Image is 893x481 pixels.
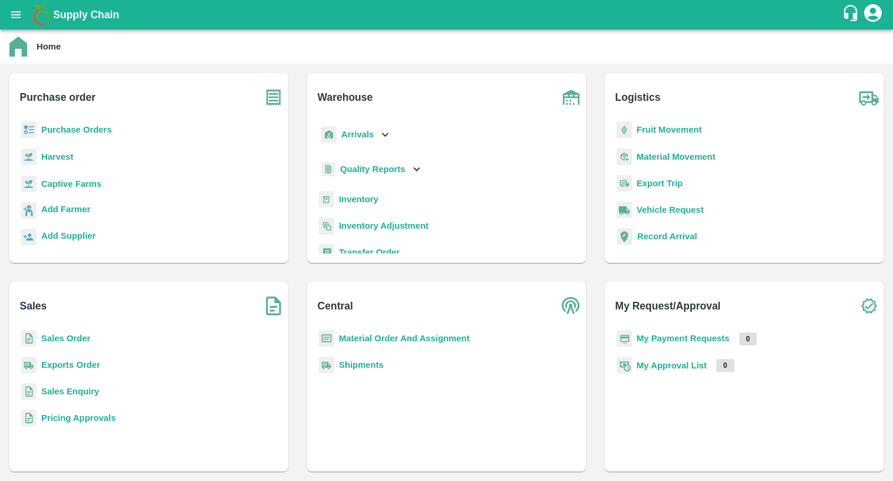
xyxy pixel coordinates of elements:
a: Add Supplier [41,229,95,245]
b: Arrivals [341,130,374,139]
img: approval [617,357,632,374]
b: Purchase order [20,89,95,106]
img: central [556,291,586,321]
div: account of current user [862,2,884,27]
img: sales [21,383,37,400]
div: customer-support [842,4,862,25]
a: Record Arrival [637,232,697,241]
p: 0 [739,332,757,345]
a: Purchase Orders [41,125,112,134]
a: Fruit Movement [637,125,702,134]
b: Quality Reports [340,164,406,174]
a: Pricing Approvals [41,413,116,423]
img: warehouse [556,83,586,112]
img: soSales [259,291,288,321]
img: supplier [21,229,37,246]
b: My Request/Approval [615,298,721,314]
img: whInventory [319,191,334,208]
img: harvest [21,148,37,166]
img: delivery [617,175,632,192]
p: 0 [716,359,734,372]
b: Logistics [615,89,661,106]
img: fruit [617,121,632,139]
img: payment [617,330,632,347]
img: material [617,148,632,166]
a: Supply Chain [53,6,842,23]
img: vehicle [617,202,632,219]
img: centralMaterial [319,330,334,347]
a: Harvest [41,152,73,162]
div: Quality Reports [319,157,423,182]
img: reciept [21,121,37,139]
img: whTransfer [319,244,334,261]
img: sales [21,330,37,347]
b: Add Farmer [41,205,90,214]
img: check [854,291,884,321]
button: open drawer [2,1,29,28]
a: Sales Enquiry [41,387,99,396]
a: Export Trip [637,179,683,188]
a: Material Order And Assignment [339,334,470,343]
a: My Payment Requests [637,334,730,343]
a: My Approval List [637,361,707,370]
b: Warehouse [318,89,373,106]
a: Transfer Order [339,248,400,257]
a: Add Farmer [41,203,90,219]
b: Home [37,42,61,51]
img: harvest [21,175,37,193]
a: Vehicle Request [637,205,704,215]
a: Shipments [339,360,384,370]
a: Material Movement [637,152,716,162]
a: Inventory Adjustment [339,221,429,230]
img: inventory [319,218,334,235]
img: sales [21,410,37,427]
b: Central [318,298,353,314]
a: Inventory [339,195,378,204]
img: purchase [259,83,288,112]
b: Add Supplier [41,231,95,240]
div: Arrivals [319,121,392,148]
img: shipments [21,357,37,374]
b: Sales [20,298,47,314]
b: Supply Chain [53,9,119,21]
img: qualityReport [321,162,335,177]
img: truck [854,83,884,112]
a: Captive Farms [41,179,101,189]
img: shipments [319,357,334,374]
a: Exports Order [41,360,100,370]
img: recordArrival [617,228,632,245]
img: whArrival [321,126,337,143]
img: farmer [21,202,37,219]
img: logo [29,3,53,27]
a: Sales Order [41,334,90,343]
img: home [9,37,27,57]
